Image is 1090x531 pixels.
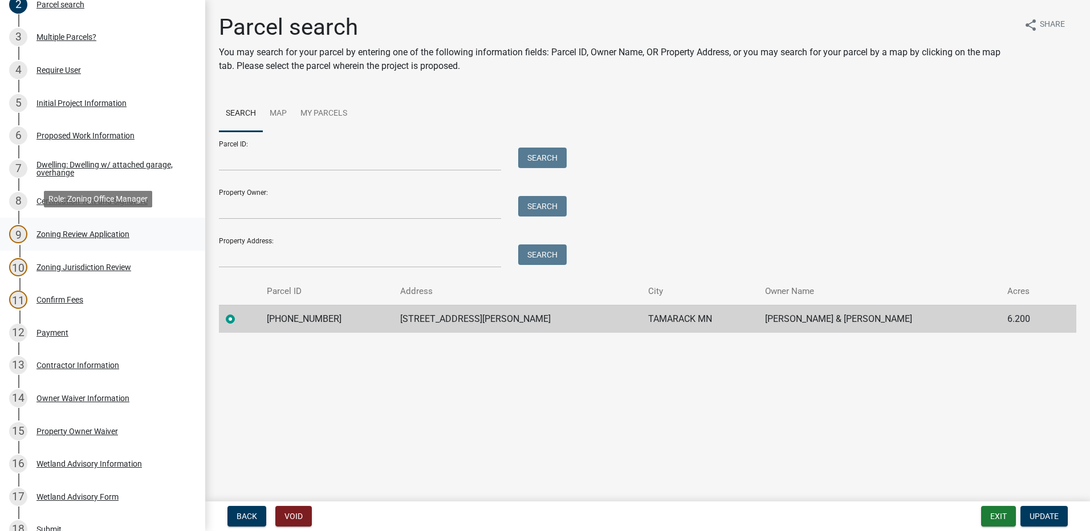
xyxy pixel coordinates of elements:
[1000,305,1056,333] td: 6.200
[36,197,148,205] div: Certification Text and Signature
[36,460,142,468] div: Wetland Advisory Information
[9,488,27,506] div: 17
[518,244,567,265] button: Search
[758,305,1000,333] td: [PERSON_NAME] & [PERSON_NAME]
[263,96,294,132] a: Map
[219,96,263,132] a: Search
[1000,278,1056,305] th: Acres
[9,356,27,374] div: 13
[641,278,758,305] th: City
[36,1,84,9] div: Parcel search
[1020,506,1068,526] button: Update
[36,493,119,501] div: Wetland Advisory Form
[758,278,1000,305] th: Owner Name
[9,61,27,79] div: 4
[36,132,135,140] div: Proposed Work Information
[227,506,266,526] button: Back
[641,305,758,333] td: TAMARACK MN
[9,422,27,440] div: 15
[1040,18,1065,32] span: Share
[393,305,641,333] td: [STREET_ADDRESS][PERSON_NAME]
[36,99,127,107] div: Initial Project Information
[36,161,187,177] div: Dwelling: Dwelling w/ attached garage, overhange
[9,225,27,243] div: 9
[1030,512,1059,521] span: Update
[275,506,312,526] button: Void
[36,263,131,271] div: Zoning Jurisdiction Review
[9,192,27,210] div: 8
[44,191,152,207] div: Role: Zoning Office Manager
[9,389,27,407] div: 14
[219,14,1015,41] h1: Parcel search
[9,28,27,46] div: 3
[1015,14,1074,36] button: shareShare
[36,33,96,41] div: Multiple Parcels?
[9,160,27,178] div: 7
[36,394,129,402] div: Owner Waiver Information
[9,455,27,473] div: 16
[237,512,257,521] span: Back
[393,278,641,305] th: Address
[981,506,1016,526] button: Exit
[9,126,27,145] div: 6
[36,361,119,369] div: Contractor Information
[9,291,27,309] div: 11
[36,427,118,435] div: Property Owner Waiver
[219,46,1015,73] p: You may search for your parcel by entering one of the following information fields: Parcel ID, Ow...
[9,324,27,342] div: 12
[36,296,83,304] div: Confirm Fees
[9,94,27,112] div: 5
[260,278,393,305] th: Parcel ID
[36,329,68,337] div: Payment
[36,230,129,238] div: Zoning Review Application
[36,66,81,74] div: Require User
[294,96,354,132] a: My Parcels
[9,258,27,276] div: 10
[1024,18,1038,32] i: share
[518,148,567,168] button: Search
[518,196,567,217] button: Search
[260,305,393,333] td: [PHONE_NUMBER]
